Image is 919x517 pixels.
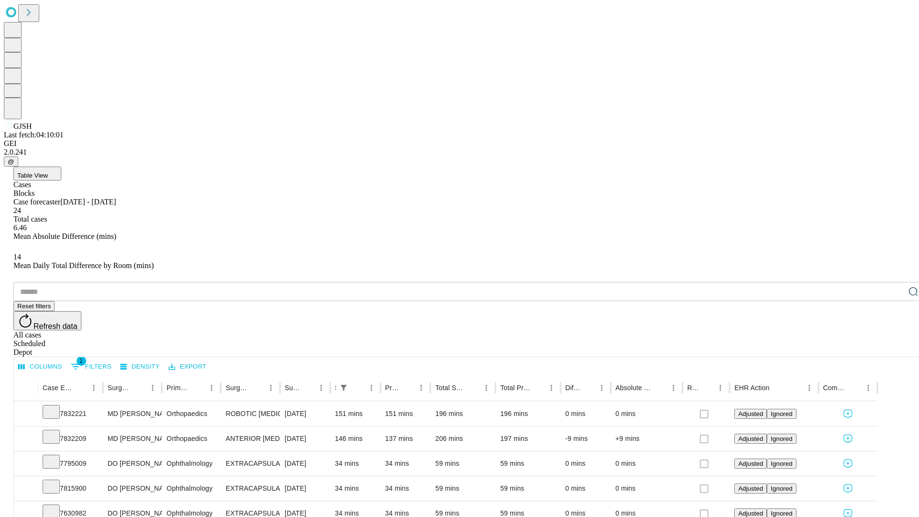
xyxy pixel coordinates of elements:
[108,476,157,501] div: DO [PERSON_NAME]
[285,451,325,476] div: [DATE]
[4,131,64,139] span: Last fetch: 04:10:01
[13,224,27,232] span: 6.46
[616,427,678,451] div: +9 mins
[466,381,480,394] button: Sort
[16,360,65,374] button: Select columns
[531,381,545,394] button: Sort
[13,261,154,270] span: Mean Daily Total Difference by Room (mins)
[4,157,18,167] button: @
[167,476,216,501] div: Ophthalmology
[43,476,98,501] div: 7815900
[771,435,792,442] span: Ignored
[225,451,275,476] div: EXTRACAPSULAR CATARACT REMOVAL WITH [MEDICAL_DATA]
[385,476,426,501] div: 34 mins
[767,459,796,469] button: Ignored
[545,381,558,394] button: Menu
[582,381,595,394] button: Sort
[225,427,275,451] div: ANTERIOR [MEDICAL_DATA] TOTAL HIP
[19,406,33,423] button: Expand
[43,451,98,476] div: 7795009
[251,381,264,394] button: Sort
[19,456,33,472] button: Expand
[435,384,465,392] div: Total Scheduled Duration
[734,434,767,444] button: Adjusted
[738,435,763,442] span: Adjusted
[771,460,792,467] span: Ignored
[767,483,796,494] button: Ignored
[166,360,209,374] button: Export
[337,381,350,394] button: Show filters
[108,427,157,451] div: MD [PERSON_NAME] [PERSON_NAME] Md
[285,402,325,426] div: [DATE]
[108,402,157,426] div: MD [PERSON_NAME] [PERSON_NAME] Md
[335,402,376,426] div: 151 mins
[767,409,796,419] button: Ignored
[87,381,101,394] button: Menu
[285,384,300,392] div: Surgery Date
[500,402,556,426] div: 196 mins
[77,356,86,366] span: 1
[435,427,491,451] div: 206 mins
[734,483,767,494] button: Adjusted
[771,485,792,492] span: Ignored
[225,384,249,392] div: Surgery Name
[285,476,325,501] div: [DATE]
[616,384,652,392] div: Absolute Difference
[771,381,784,394] button: Sort
[205,381,218,394] button: Menu
[118,360,162,374] button: Density
[13,301,55,311] button: Reset filters
[13,253,21,261] span: 14
[771,510,792,517] span: Ignored
[108,451,157,476] div: DO [PERSON_NAME]
[74,381,87,394] button: Sort
[616,402,678,426] div: 0 mins
[435,451,491,476] div: 59 mins
[616,476,678,501] div: 0 mins
[335,384,336,392] div: Scheduled In Room Duration
[738,485,763,492] span: Adjusted
[862,381,875,394] button: Menu
[43,402,98,426] div: 7832221
[337,381,350,394] div: 1 active filter
[19,481,33,497] button: Expand
[13,198,60,206] span: Case forecaster
[401,381,415,394] button: Sort
[13,167,61,180] button: Table View
[167,402,216,426] div: Orthopaedics
[133,381,146,394] button: Sort
[167,384,191,392] div: Primary Service
[264,381,278,394] button: Menu
[351,381,365,394] button: Sort
[734,384,769,392] div: EHR Action
[225,402,275,426] div: ROBOTIC [MEDICAL_DATA] KNEE TOTAL
[565,451,606,476] div: 0 mins
[19,431,33,448] button: Expand
[771,410,792,417] span: Ignored
[43,427,98,451] div: 7832209
[314,381,328,394] button: Menu
[335,476,376,501] div: 34 mins
[365,381,378,394] button: Menu
[687,384,700,392] div: Resolved in EHR
[700,381,714,394] button: Sort
[385,427,426,451] div: 137 mins
[565,402,606,426] div: 0 mins
[17,303,51,310] span: Reset filters
[8,158,14,165] span: @
[500,384,530,392] div: Total Predicted Duration
[500,476,556,501] div: 59 mins
[301,381,314,394] button: Sort
[616,451,678,476] div: 0 mins
[13,206,21,214] span: 24
[167,427,216,451] div: Orthopaedics
[68,359,114,374] button: Show filters
[714,381,727,394] button: Menu
[734,409,767,419] button: Adjusted
[4,148,915,157] div: 2.0.241
[823,384,847,392] div: Comments
[335,427,376,451] div: 146 mins
[335,451,376,476] div: 34 mins
[415,381,428,394] button: Menu
[500,427,556,451] div: 197 mins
